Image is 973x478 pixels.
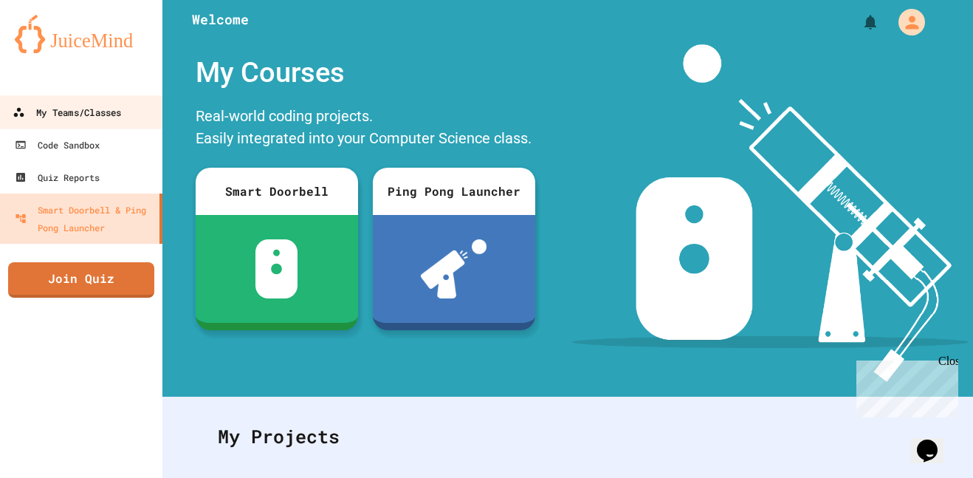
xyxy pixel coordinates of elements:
img: sdb-white.svg [255,239,298,298]
div: Chat with us now!Close [6,6,102,94]
div: Smart Doorbell [196,168,358,215]
div: Code Sandbox [15,136,100,154]
img: banner-image-my-projects.png [572,44,968,382]
div: My Courses [188,44,543,101]
div: Quiz Reports [15,168,100,186]
div: My Teams/Classes [13,103,121,122]
iframe: chat widget [911,419,958,463]
div: Smart Doorbell & Ping Pong Launcher [15,201,154,236]
div: Real-world coding projects. Easily integrated into your Computer Science class. [188,101,543,157]
div: My Notifications [834,10,883,35]
img: logo-orange.svg [15,15,148,53]
div: Ping Pong Launcher [373,168,535,215]
a: Join Quiz [8,262,154,298]
iframe: chat widget [850,355,958,417]
img: ppl-with-ball.png [421,239,486,298]
div: My Account [883,5,929,39]
div: My Projects [203,408,932,465]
